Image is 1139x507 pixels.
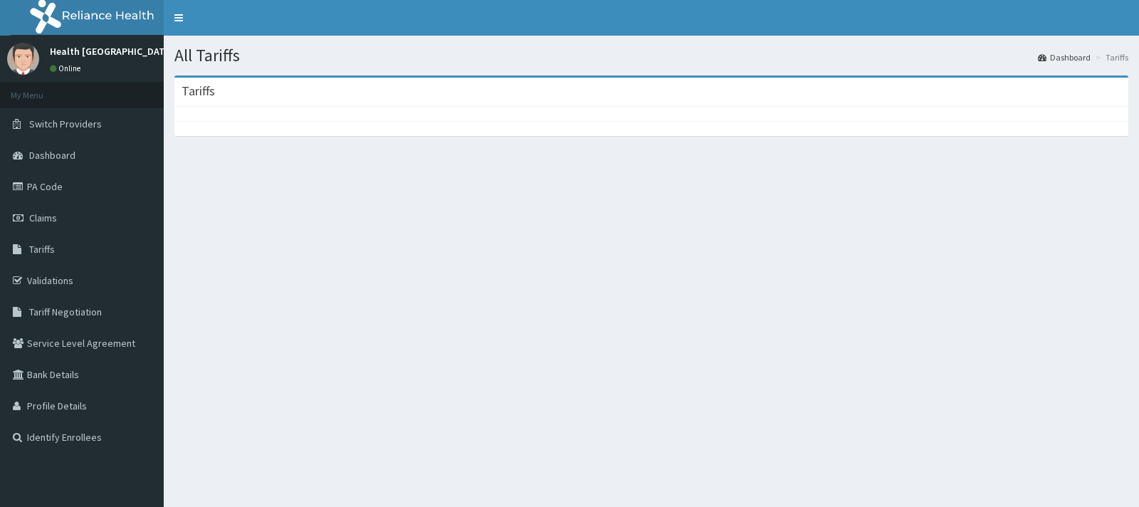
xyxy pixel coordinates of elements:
[1038,51,1091,63] a: Dashboard
[50,46,174,56] p: Health [GEOGRAPHIC_DATA]
[50,63,84,73] a: Online
[29,305,102,318] span: Tariff Negotiation
[7,43,39,75] img: User Image
[29,243,55,256] span: Tariffs
[29,117,102,130] span: Switch Providers
[1092,51,1128,63] li: Tariffs
[182,85,215,98] h3: Tariffs
[29,149,75,162] span: Dashboard
[29,211,57,224] span: Claims
[174,46,1128,65] h1: All Tariffs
